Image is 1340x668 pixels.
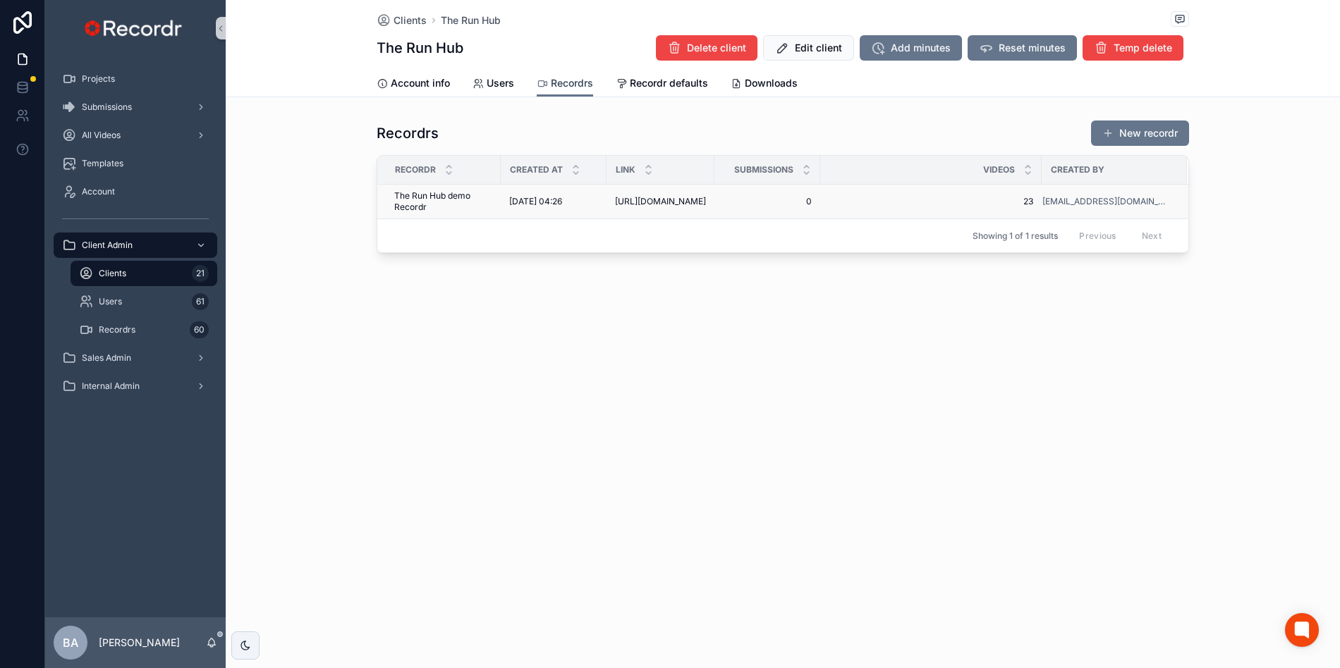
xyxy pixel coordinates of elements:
[687,41,746,55] span: Delete client
[999,41,1066,55] span: Reset minutes
[71,261,217,286] a: Clients21
[82,73,115,85] span: Projects
[99,324,135,335] span: Recordrs
[82,352,131,364] span: Sales Admin
[973,230,1058,242] span: Showing 1 of 1 results
[630,76,708,90] span: Recordr defaults
[391,76,450,90] span: Account info
[1042,196,1170,207] a: [EMAIL_ADDRESS][DOMAIN_NAME]
[54,373,217,399] a: Internal Admin
[968,35,1077,61] button: Reset minutes
[656,35,757,61] button: Delete client
[1091,120,1189,146] button: New recordr
[63,634,78,651] span: BA
[82,381,140,392] span: Internal Admin
[616,164,635,175] span: Link
[99,296,122,307] span: Users
[537,70,593,97] a: Recordrs
[82,240,133,251] span: Client Admin
[377,70,450,99] a: Account info
[509,196,562,207] span: [DATE] 04:26
[510,164,563,175] span: Created at
[723,196,812,207] a: 0
[190,321,209,338] div: 60
[54,345,217,371] a: Sales Admin
[54,123,217,148] a: All Videos
[82,158,123,169] span: Templates
[192,293,209,310] div: 61
[615,196,706,207] a: [URL][DOMAIN_NAME]
[99,636,180,650] p: [PERSON_NAME]
[54,233,217,258] a: Client Admin
[192,265,209,282] div: 21
[71,289,217,314] a: Users61
[82,130,121,141] span: All Videos
[54,66,217,92] a: Projects
[829,196,1033,207] a: 23
[891,41,951,55] span: Add minutes
[983,164,1015,175] span: Videos
[441,13,501,27] a: The Run Hub
[487,76,514,90] span: Users
[82,101,132,113] span: Submissions
[377,123,439,143] h1: Recordrs
[1114,41,1172,55] span: Temp delete
[616,70,708,99] a: Recordr defaults
[54,151,217,176] a: Templates
[45,56,226,417] div: scrollable content
[394,13,427,27] span: Clients
[82,186,115,197] span: Account
[71,317,217,342] a: Recordrs60
[473,70,514,99] a: Users
[745,76,798,90] span: Downloads
[81,17,189,39] img: App logo
[394,190,492,213] a: The Run Hub demo Recordr
[551,76,593,90] span: Recordrs
[395,164,436,175] span: Recordr
[731,70,798,99] a: Downloads
[1051,164,1104,175] span: Created by
[734,164,793,175] span: Submissions
[99,268,126,279] span: Clients
[54,94,217,120] a: Submissions
[509,196,598,207] a: [DATE] 04:26
[860,35,962,61] button: Add minutes
[1083,35,1183,61] button: Temp delete
[377,38,463,58] h1: The Run Hub
[377,13,427,27] a: Clients
[763,35,854,61] button: Edit client
[795,41,842,55] span: Edit client
[54,179,217,204] a: Account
